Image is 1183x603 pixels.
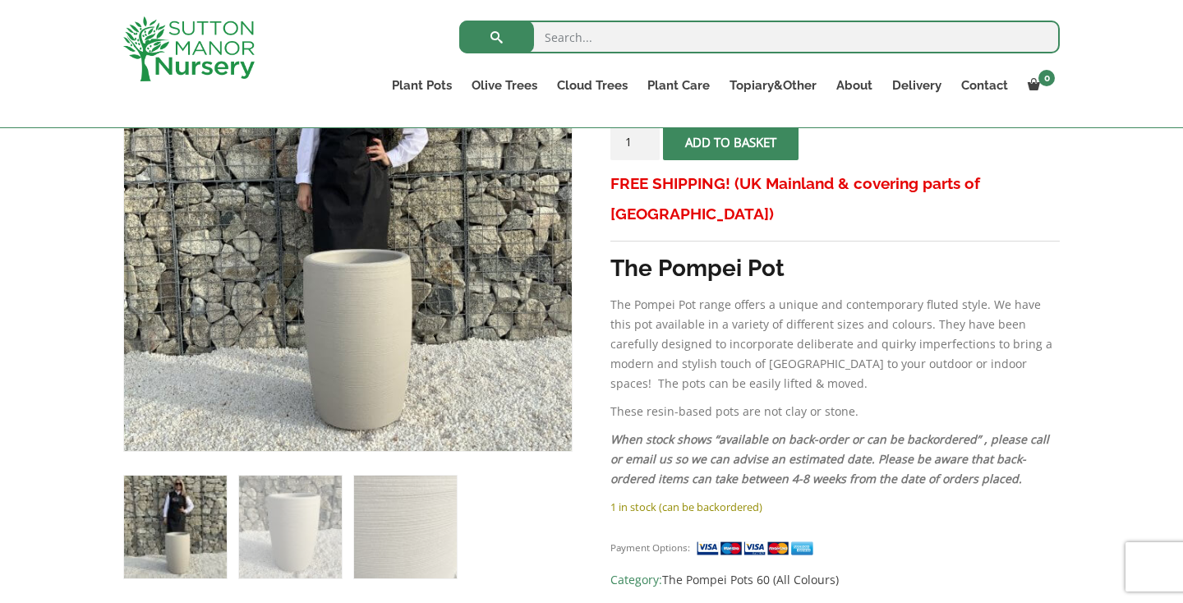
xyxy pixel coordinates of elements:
[610,541,690,554] small: Payment Options:
[547,74,638,97] a: Cloud Trees
[610,431,1049,486] em: When stock shows “available on back-order or can be backordered” , please call or email us so we ...
[354,476,457,578] img: The Pompei Pot 60 Colour Champagne - Image 3
[882,74,951,97] a: Delivery
[610,295,1060,394] p: The Pompei Pot range offers a unique and contemporary fluted style. We have this pot available in...
[123,16,255,81] img: logo
[610,123,660,160] input: Product quantity
[124,476,227,578] img: The Pompei Pot 60 Colour Champagne
[462,74,547,97] a: Olive Trees
[662,572,839,587] a: The Pompei Pots 60 (All Colours)
[826,74,882,97] a: About
[382,74,462,97] a: Plant Pots
[720,74,826,97] a: Topiary&Other
[610,255,785,282] strong: The Pompei Pot
[459,21,1060,53] input: Search...
[638,74,720,97] a: Plant Care
[610,497,1060,517] p: 1 in stock (can be backordered)
[1018,74,1060,97] a: 0
[610,570,1060,590] span: Category:
[1038,70,1055,86] span: 0
[951,74,1018,97] a: Contact
[610,402,1060,421] p: These resin-based pots are not clay or stone.
[696,540,819,557] img: payment supported
[663,123,799,160] button: Add to basket
[610,168,1060,229] h3: FREE SHIPPING! (UK Mainland & covering parts of [GEOGRAPHIC_DATA])
[239,476,342,578] img: The Pompei Pot 60 Colour Champagne - Image 2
